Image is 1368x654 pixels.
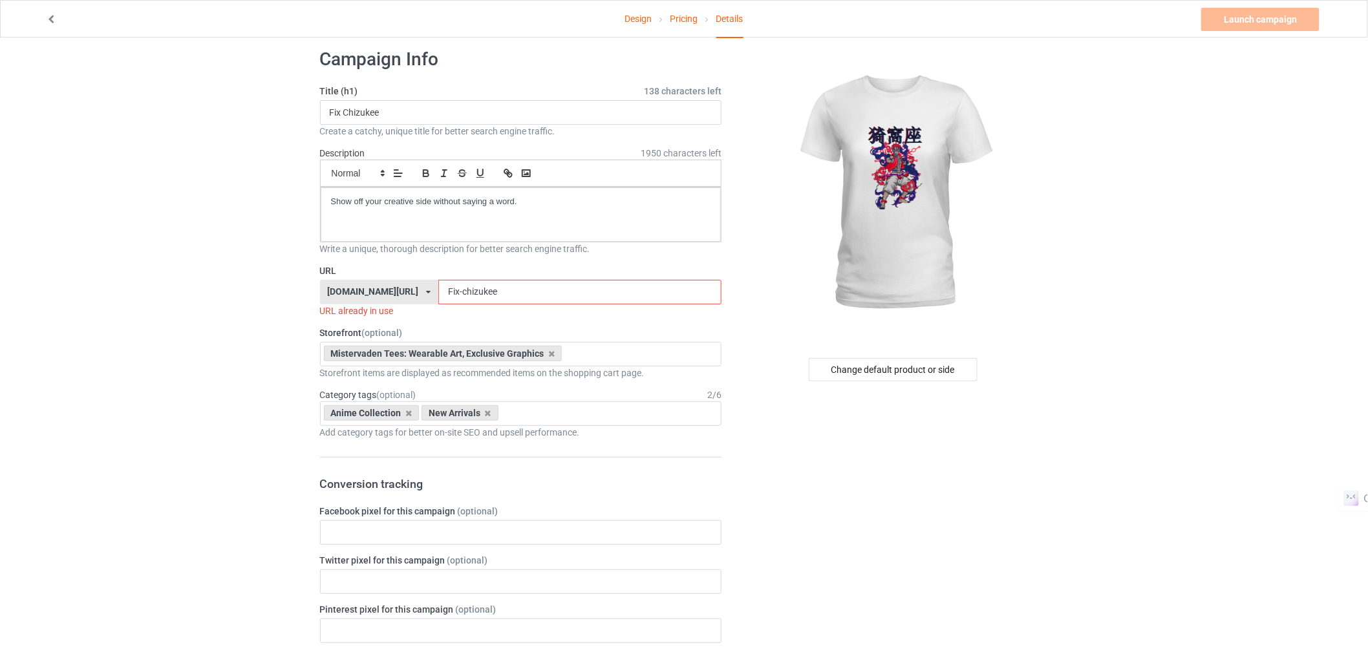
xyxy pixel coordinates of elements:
[320,476,722,491] h3: Conversion tracking
[320,125,722,138] div: Create a catchy, unique title for better search engine traffic.
[320,505,722,518] label: Facebook pixel for this campaign
[458,506,498,516] span: (optional)
[320,48,722,71] h1: Campaign Info
[320,242,722,255] div: Write a unique, thorough description for better search engine traffic.
[362,328,403,338] span: (optional)
[320,388,416,401] label: Category tags
[320,603,722,616] label: Pinterest pixel for this campaign
[320,304,722,317] div: URL already in use
[447,555,488,565] span: (optional)
[331,196,711,208] p: Show off your creative side without saying a word.
[324,346,562,361] div: Mistervaden Tees: Wearable Art, Exclusive Graphics
[716,1,743,38] div: Details
[324,405,420,421] div: Anime Collection
[320,426,722,439] div: Add category tags for better on-site SEO and upsell performance.
[320,554,722,567] label: Twitter pixel for this campaign
[809,358,978,381] div: Change default product or side
[670,1,698,37] a: Pricing
[320,264,722,277] label: URL
[625,1,652,37] a: Design
[707,388,721,401] div: 2 / 6
[641,147,721,160] span: 1950 characters left
[320,326,722,339] label: Storefront
[320,85,722,98] label: Title (h1)
[377,390,416,400] span: (optional)
[456,604,497,615] span: (optional)
[422,405,498,421] div: New Arrivals
[327,287,418,296] div: [DOMAIN_NAME][URL]
[320,148,365,158] label: Description
[320,366,722,379] div: Storefront items are displayed as recommended items on the shopping cart page.
[644,85,721,98] span: 138 characters left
